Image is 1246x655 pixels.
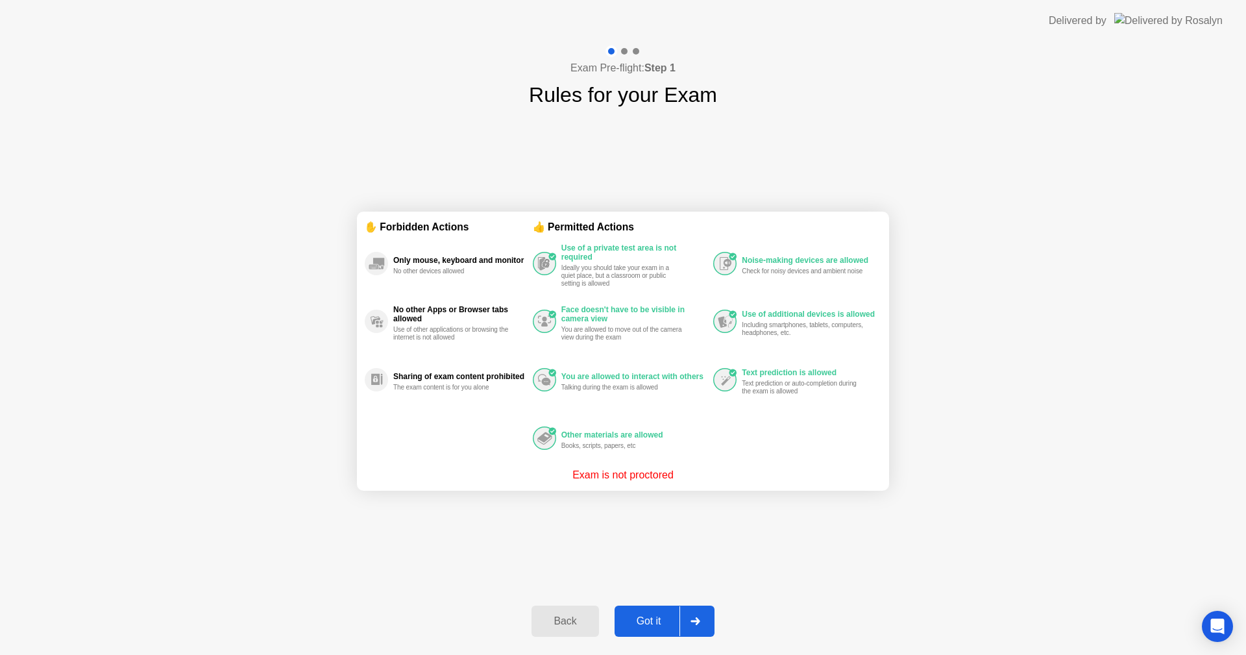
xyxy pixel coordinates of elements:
[742,321,864,337] div: Including smartphones, tablets, computers, headphones, etc.
[742,256,875,265] div: Noise-making devices are allowed
[561,372,707,381] div: You are allowed to interact with others
[561,264,684,288] div: Ideally you should take your exam in a quiet place, but a classroom or public setting is allowed
[742,267,864,275] div: Check for noisy devices and ambient noise
[561,442,684,450] div: Books, scripts, papers, etc
[529,79,717,110] h1: Rules for your Exam
[561,384,684,391] div: Talking during the exam is allowed
[535,615,594,627] div: Back
[618,615,679,627] div: Got it
[644,62,676,73] b: Step 1
[572,467,674,483] p: Exam is not proctored
[393,326,516,341] div: Use of other applications or browsing the internet is not allowed
[393,305,526,323] div: No other Apps or Browser tabs allowed
[1049,13,1106,29] div: Delivered by
[570,60,676,76] h4: Exam Pre-flight:
[393,267,516,275] div: No other devices allowed
[615,606,715,637] button: Got it
[393,256,526,265] div: Only mouse, keyboard and monitor
[561,326,684,341] div: You are allowed to move out of the camera view during the exam
[742,380,864,395] div: Text prediction or auto-completion during the exam is allowed
[561,305,707,323] div: Face doesn't have to be visible in camera view
[531,606,598,637] button: Back
[561,243,707,262] div: Use of a private test area is not required
[561,430,707,439] div: Other materials are allowed
[365,219,533,234] div: ✋ Forbidden Actions
[533,219,881,234] div: 👍 Permitted Actions
[742,368,875,377] div: Text prediction is allowed
[393,384,516,391] div: The exam content is for you alone
[742,310,875,319] div: Use of additional devices is allowed
[1114,13,1223,28] img: Delivered by Rosalyn
[1202,611,1233,642] div: Open Intercom Messenger
[393,372,526,381] div: Sharing of exam content prohibited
